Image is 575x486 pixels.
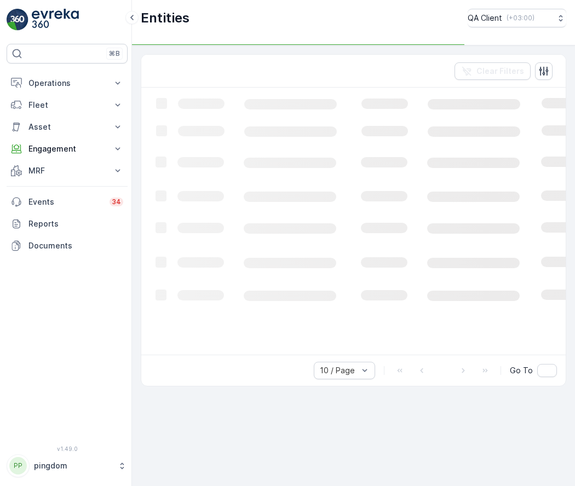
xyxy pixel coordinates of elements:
button: Operations [7,72,128,94]
img: logo [7,9,28,31]
p: Entities [141,9,189,27]
div: PP [9,457,27,475]
span: v 1.49.0 [7,445,128,452]
p: Events [28,196,103,207]
button: QA Client(+03:00) [468,9,566,27]
p: Engagement [28,143,106,154]
p: Clear Filters [476,66,524,77]
p: 34 [112,198,121,206]
p: Operations [28,78,106,89]
a: Events34 [7,191,128,213]
p: Documents [28,240,123,251]
p: Asset [28,121,106,132]
a: Reports [7,213,128,235]
p: Reports [28,218,123,229]
p: ( +03:00 ) [507,14,534,22]
p: pingdom [34,460,112,471]
a: Documents [7,235,128,257]
button: Engagement [7,138,128,160]
button: MRF [7,160,128,182]
img: logo_light-DOdMpM7g.png [32,9,79,31]
span: Go To [510,365,533,376]
button: Asset [7,116,128,138]
p: ⌘B [109,49,120,58]
button: PPpingdom [7,454,128,477]
p: QA Client [468,13,502,24]
button: Fleet [7,94,128,116]
p: MRF [28,165,106,176]
p: Fleet [28,100,106,111]
button: Clear Filters [455,62,531,80]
